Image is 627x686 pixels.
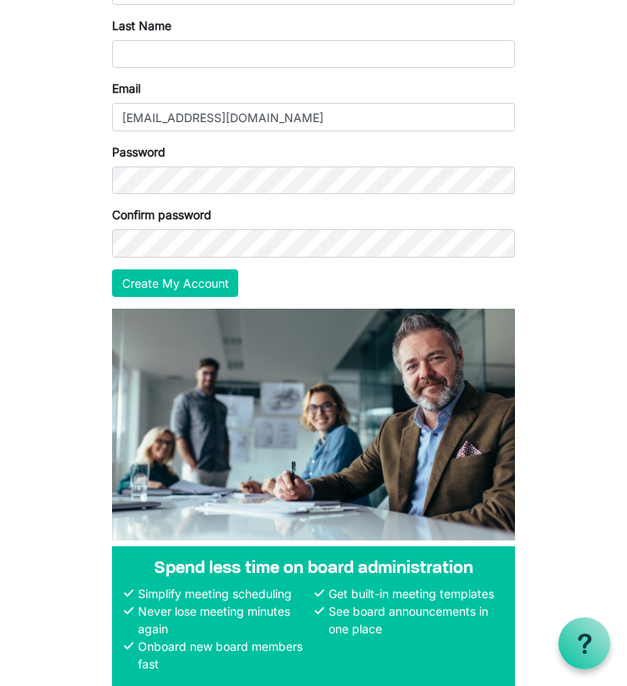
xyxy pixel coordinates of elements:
h4: Spend less time on board administration [124,558,503,579]
button: Create My Account [112,269,238,298]
label: Last Name [112,17,171,34]
li: See board announcements in one place [324,602,503,637]
li: Get built-in meeting templates [324,585,503,602]
label: Email [112,79,140,97]
img: A photograph of board members sitting at a table [112,309,515,540]
li: Onboard new board members fast [134,637,313,673]
label: Confirm password [112,206,212,223]
li: Never lose meeting minutes again [134,602,313,637]
label: Password [112,143,166,161]
li: Simplify meeting scheduling [134,585,313,602]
